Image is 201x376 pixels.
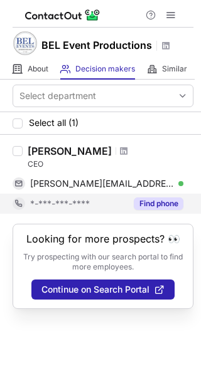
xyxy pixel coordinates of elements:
[41,38,152,53] h1: BEL Event Productions
[28,64,48,74] span: About
[13,31,38,56] img: a1e627f605e277d9ebe1cc5202fabb70
[30,178,174,189] span: [PERSON_NAME][EMAIL_ADDRESS][DOMAIN_NAME]
[19,90,96,102] div: Select department
[22,252,184,272] p: Try prospecting with our search portal to find more employees.
[28,159,193,170] div: CEO
[162,64,187,74] span: Similar
[134,197,183,210] button: Reveal Button
[28,145,112,157] div: [PERSON_NAME]
[26,233,180,244] header: Looking for more prospects? 👀
[75,64,135,74] span: Decision makers
[25,8,100,23] img: ContactOut v5.3.10
[41,285,149,295] span: Continue on Search Portal
[31,279,175,300] button: Continue on Search Portal
[29,118,79,128] span: Select all (1)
